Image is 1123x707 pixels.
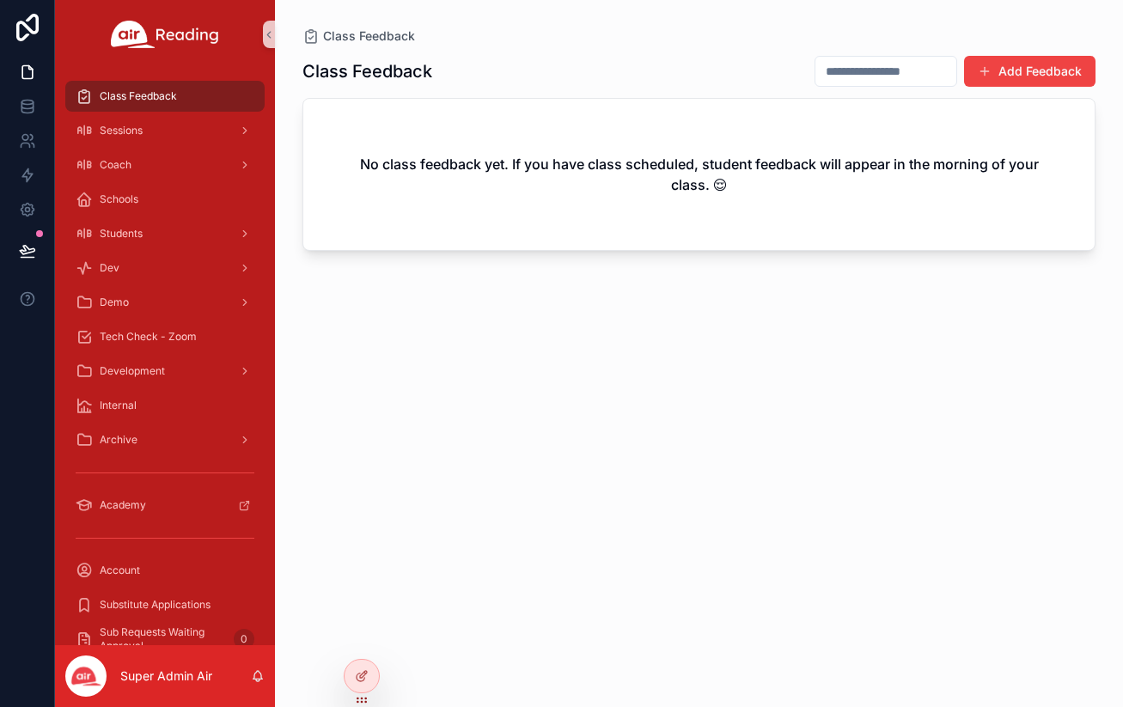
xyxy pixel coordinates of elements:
a: Academy [65,490,265,521]
span: Class Feedback [323,27,415,45]
a: Class Feedback [302,27,415,45]
button: Add Feedback [964,56,1096,87]
span: Sub Requests Waiting Approval [100,625,227,653]
span: Internal [100,399,137,412]
span: Sessions [100,124,143,137]
a: Sessions [65,115,265,146]
span: Account [100,564,140,577]
span: Archive [100,433,137,447]
a: Tech Check - Zoom [65,321,265,352]
a: Dev [65,253,265,283]
span: Tech Check - Zoom [100,330,197,344]
span: Academy [100,498,146,512]
a: Internal [65,390,265,421]
a: Archive [65,424,265,455]
a: Class Feedback [65,81,265,112]
a: Schools [65,184,265,215]
span: Coach [100,158,131,172]
img: App logo [111,21,219,48]
a: Coach [65,149,265,180]
a: Students [65,218,265,249]
span: Dev [100,261,119,275]
div: scrollable content [55,69,275,645]
span: Class Feedback [100,89,177,103]
p: Super Admin Air [120,667,212,685]
a: Demo [65,287,265,318]
h1: Class Feedback [302,59,432,83]
span: Development [100,364,165,378]
span: Schools [100,192,138,206]
a: Sub Requests Waiting Approval0 [65,624,265,655]
h2: No class feedback yet. If you have class scheduled, student feedback will appear in the morning o... [358,154,1040,195]
span: Substitute Applications [100,598,211,612]
span: Demo [100,296,129,309]
a: Account [65,555,265,586]
a: Development [65,356,265,387]
span: Students [100,227,143,241]
a: Substitute Applications [65,589,265,620]
div: 0 [234,629,254,649]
